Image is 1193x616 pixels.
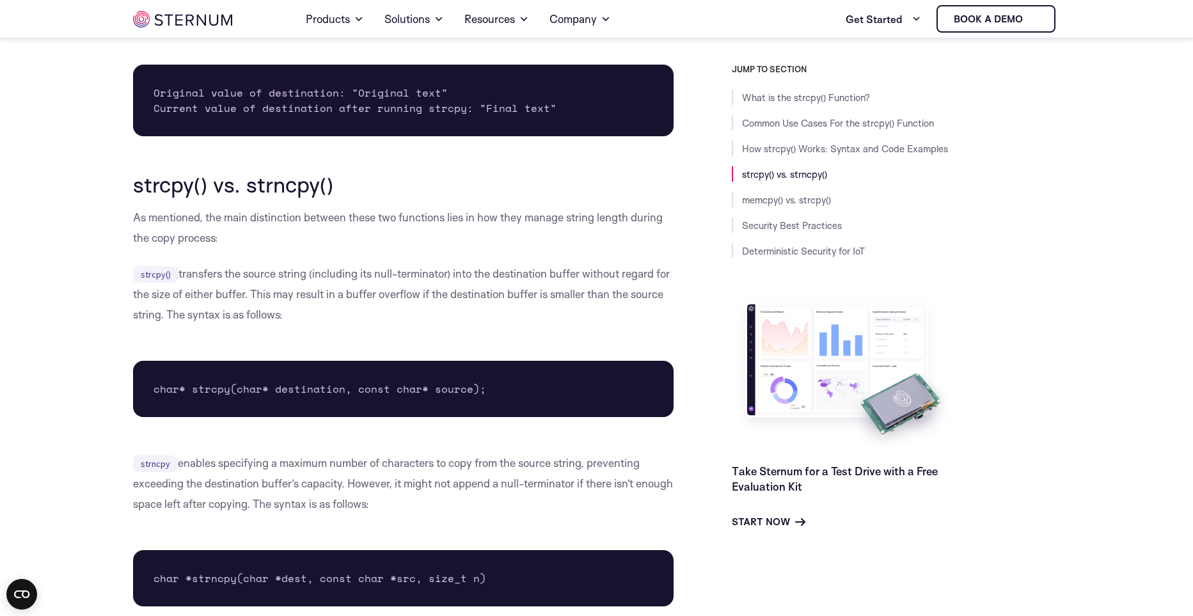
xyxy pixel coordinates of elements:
[742,219,842,232] a: Security Best Practices
[133,266,178,283] code: strcpy()
[742,168,827,180] a: strcpy() vs. strncpy()
[133,65,674,136] pre: Original value of destination: "Original text" Current value of destination after running strcpy:...
[133,264,674,325] p: transfers the source string (including its null-terminator) into the destination buffer without r...
[1028,14,1038,24] img: sternum iot
[742,91,870,104] a: What is the strcpy() Function?
[742,143,948,155] a: How strcpy() Works: Syntax and Code Examples
[306,1,364,37] a: Products
[464,1,529,37] a: Resources
[742,117,934,129] a: Common Use Cases For the strcpy() Function
[6,579,37,610] button: Open CMP widget
[133,11,232,28] img: sternum iot
[133,455,178,472] code: strncpy
[133,172,674,196] h2: strcpy() vs. strncpy()
[732,514,805,530] a: Start Now
[732,464,938,493] a: Take Sternum for a Test Drive with a Free Evaluation Kit
[936,5,1055,33] a: Book a demo
[732,64,1061,74] h3: JUMP TO SECTION
[742,194,831,206] a: memcpy() vs. strcpy()
[742,245,865,257] a: Deterministic Security for IoT
[549,1,611,37] a: Company
[133,361,674,417] pre: char* strcpy(char* destination, const char* source);
[133,207,674,248] p: As mentioned, the main distinction between these two functions lies in how they manage string len...
[846,6,921,32] a: Get Started
[384,1,444,37] a: Solutions
[732,294,956,454] img: Take Sternum for a Test Drive with a Free Evaluation Kit
[133,453,674,514] p: enables specifying a maximum number of characters to copy from the source string, preventing exce...
[133,550,674,606] pre: char *strncpy(char *dest, const char *src, size_t n)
